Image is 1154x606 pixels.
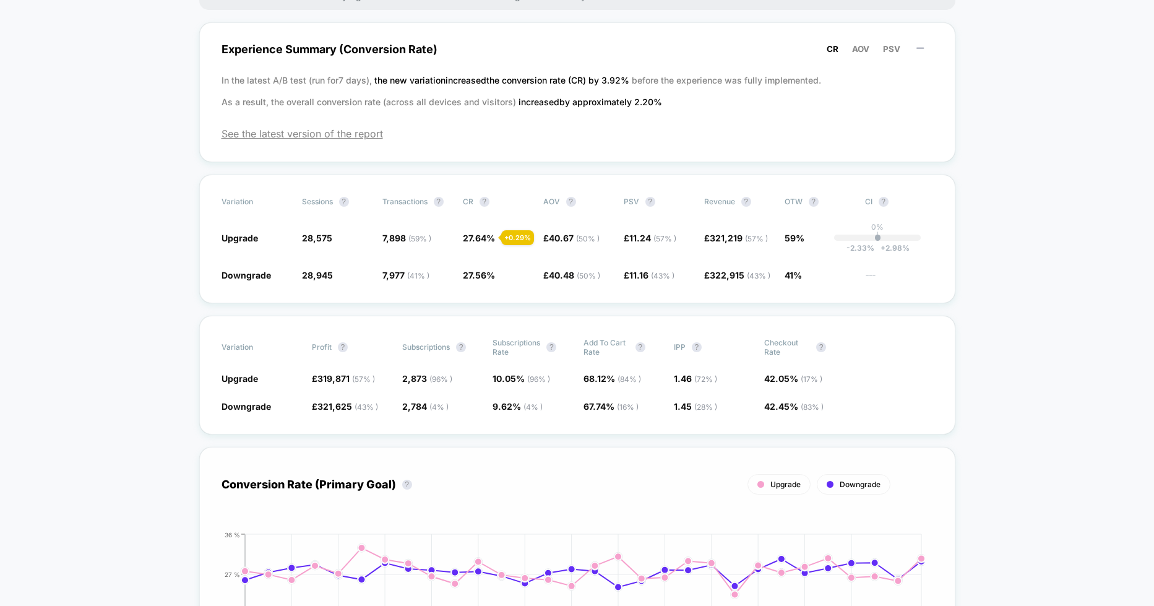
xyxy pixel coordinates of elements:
span: --- [865,272,933,281]
span: CR [463,197,473,206]
span: 9.62 % [493,401,543,412]
span: ( 96 % ) [527,374,550,384]
span: 321,219 [710,233,768,243]
span: £ [704,270,770,280]
span: 28,575 [302,233,332,243]
span: Downgrade [222,401,271,412]
button: PSV [879,43,904,54]
span: 321,625 [317,401,378,412]
button: ? [546,342,556,352]
button: ? [645,197,655,207]
span: AOV [852,44,869,54]
span: ( 50 % ) [577,271,600,280]
span: Experience Summary (Conversion Rate) [222,35,933,63]
span: 59% [785,233,804,243]
span: 1.45 [674,401,717,412]
span: £ [312,401,378,412]
button: ? [692,342,702,352]
span: Variation [222,338,290,357]
button: ? [456,342,466,352]
span: 1.46 [674,373,717,384]
span: Subscriptions [402,342,450,352]
span: ( 16 % ) [617,402,639,412]
span: Upgrade [222,373,258,384]
span: 7,977 [382,270,429,280]
span: 42.05 % [764,373,822,384]
button: ? [339,197,349,207]
span: 319,871 [317,373,375,384]
span: £ [543,270,600,280]
button: ? [816,342,826,352]
span: 2,784 [402,401,449,412]
span: Upgrade [770,480,801,489]
span: AOV [543,197,560,206]
span: ( 28 % ) [694,402,717,412]
span: 11.16 [629,270,674,280]
span: £ [704,233,768,243]
span: ( 43 % ) [747,271,770,280]
button: ? [879,197,889,207]
button: ? [480,197,489,207]
tspan: 27 % [225,570,240,578]
span: the new variation increased the conversion rate (CR) by 3.92 % [374,75,632,85]
span: 322,915 [710,270,770,280]
span: £ [624,270,674,280]
span: ( 59 % ) [408,234,431,243]
span: ( 57 % ) [745,234,768,243]
button: ? [434,197,444,207]
span: + [881,243,885,253]
p: 0% [871,222,884,232]
span: 40.48 [549,270,600,280]
span: 27.56 % [463,270,495,280]
span: IPP [674,342,686,352]
button: ? [741,197,751,207]
span: ( 4 % ) [429,402,449,412]
span: Sessions [302,197,333,206]
span: 7,898 [382,233,431,243]
span: ( 4 % ) [523,402,543,412]
span: ( 17 % ) [801,374,822,384]
button: CR [823,43,842,54]
span: Add To Cart Rate [583,338,629,357]
p: | [876,232,879,241]
span: 40.67 [549,233,600,243]
span: CR [827,44,838,54]
span: Upgrade [222,233,258,243]
span: Downgrade [222,270,271,280]
button: ? [402,480,412,490]
span: £ [312,373,375,384]
button: ? [338,342,348,352]
span: 2.98 % [874,243,910,253]
span: ( 50 % ) [576,234,600,243]
span: increased by approximately 2.20 % [519,97,662,107]
button: ? [635,342,645,352]
p: In the latest A/B test (run for 7 days), before the experience was fully implemented. As a result... [222,69,933,113]
span: ( 84 % ) [618,374,641,384]
button: AOV [848,43,873,54]
span: ( 41 % ) [407,271,429,280]
span: Variation [222,197,290,207]
button: ? [566,197,576,207]
tspan: 36 % [225,530,240,538]
span: 28,945 [302,270,333,280]
span: ( 83 % ) [801,402,824,412]
span: ( 43 % ) [355,402,378,412]
span: ( 96 % ) [429,374,452,384]
span: Revenue [704,197,735,206]
span: ( 57 % ) [352,374,375,384]
span: ( 72 % ) [694,374,717,384]
span: 42.45 % [764,401,824,412]
span: 10.05 % [493,373,550,384]
span: Profit [312,342,332,352]
span: Subscriptions Rate [493,338,540,357]
span: OTW [785,197,853,207]
span: ( 57 % ) [653,234,676,243]
span: Transactions [382,197,428,206]
span: 68.12 % [583,373,641,384]
span: Checkout Rate [764,338,810,357]
button: ? [809,197,819,207]
span: 27.64 % [463,233,495,243]
span: 2,873 [402,373,452,384]
span: ( 43 % ) [651,271,674,280]
span: £ [624,233,676,243]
